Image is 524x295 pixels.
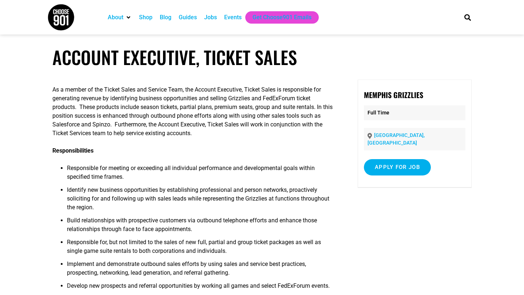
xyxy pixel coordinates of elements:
input: Apply for job [364,159,431,175]
li: Responsible for meeting or exceeding all individual performance and developmental goals within sp... [67,164,337,186]
li: Develop new prospects and referral opportunities by working all games and select FedExForum events. [67,282,337,295]
div: About [104,11,135,24]
a: Get Choose901 Emails [253,13,311,22]
a: Events [224,13,242,22]
p: As a member of the Ticket Sales and Service Team, the Account Executive, Ticket Sales is responsi... [52,85,337,138]
a: Guides [179,13,197,22]
a: Shop [139,13,152,22]
strong: Responsibilities [52,147,94,154]
a: Jobs [204,13,217,22]
div: Search [462,11,474,23]
a: About [108,13,123,22]
p: Full Time [364,105,465,120]
li: Implement and demonstrate outbound sales efforts by using sales and service best practices, prosp... [67,260,337,282]
li: Identify new business opportunities by establishing professional and person networks, proactively... [67,186,337,216]
a: Blog [160,13,171,22]
a: [GEOGRAPHIC_DATA], [GEOGRAPHIC_DATA] [368,132,425,146]
nav: Main nav [104,11,452,24]
li: Build relationships with prospective customers via outbound telephone efforts and enhance those r... [67,216,337,238]
li: Responsible for, but not limited to the sales of new full, partial and group ticket packages as w... [67,238,337,260]
strong: Memphis Grizzlies [364,89,423,100]
h1: Account Executive, Ticket Sales [52,47,472,68]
